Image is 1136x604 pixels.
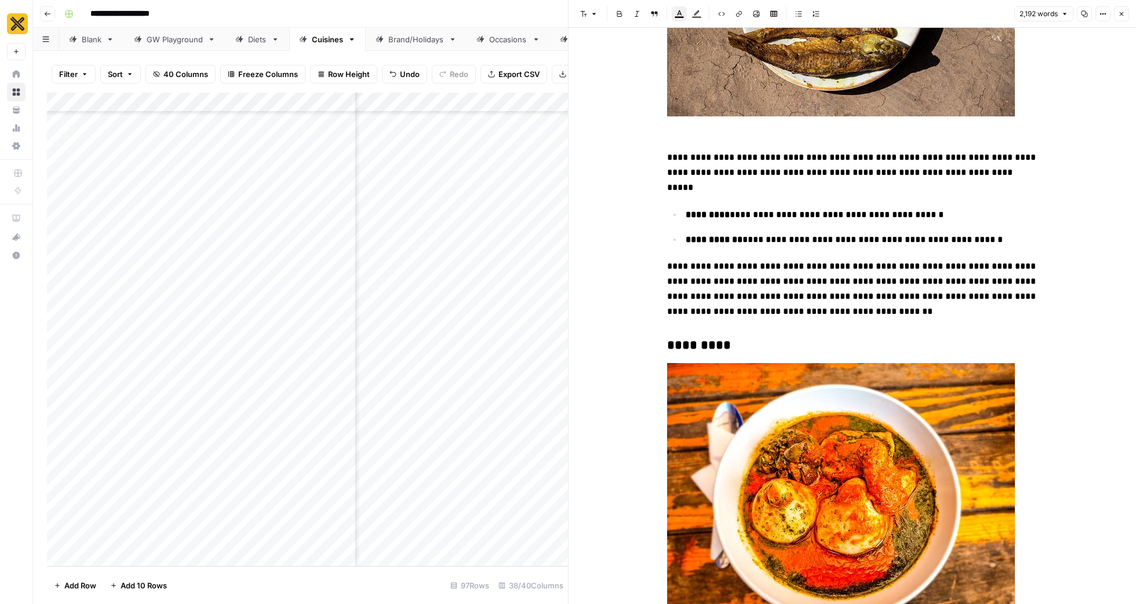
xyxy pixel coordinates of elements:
a: Campaigns [550,28,636,51]
a: Your Data [7,101,26,119]
button: Filter [52,65,96,83]
button: Row Height [310,65,377,83]
a: Browse [7,83,26,101]
span: Add Row [64,580,96,591]
span: Redo [450,68,468,80]
div: Occasions [489,34,527,45]
a: Diets [225,28,289,51]
a: AirOps Academy [7,209,26,228]
span: Export CSV [498,68,540,80]
a: Occasions [467,28,550,51]
button: Workspace: CookUnity [7,9,26,38]
a: Settings [7,137,26,155]
button: Add 10 Rows [103,576,174,595]
span: Sort [108,68,123,80]
button: 40 Columns [145,65,216,83]
div: Blank [82,34,101,45]
button: Freeze Columns [220,65,305,83]
div: GW Playground [147,34,203,45]
img: CookUnity Logo [7,13,28,34]
div: 97 Rows [446,576,494,595]
span: Add 10 Rows [121,580,167,591]
a: Blank [59,28,124,51]
div: Diets [248,34,267,45]
a: Usage [7,119,26,137]
button: What's new? [7,228,26,246]
button: Export CSV [480,65,547,83]
button: Help + Support [7,246,26,265]
button: Sort [100,65,141,83]
div: Cuisines [312,34,343,45]
button: 2,192 words [1014,6,1073,21]
a: Home [7,65,26,83]
button: Undo [382,65,427,83]
span: Freeze Columns [238,68,298,80]
div: Brand/Holidays [388,34,444,45]
div: What's new? [8,228,25,246]
a: GW Playground [124,28,225,51]
span: 40 Columns [163,68,208,80]
a: Brand/Holidays [366,28,467,51]
span: Undo [400,68,420,80]
span: 2,192 words [1020,9,1058,19]
div: 38/40 Columns [494,576,568,595]
span: Filter [59,68,78,80]
span: Row Height [328,68,370,80]
a: Cuisines [289,28,366,51]
button: Add Row [47,576,103,595]
button: Redo [432,65,476,83]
